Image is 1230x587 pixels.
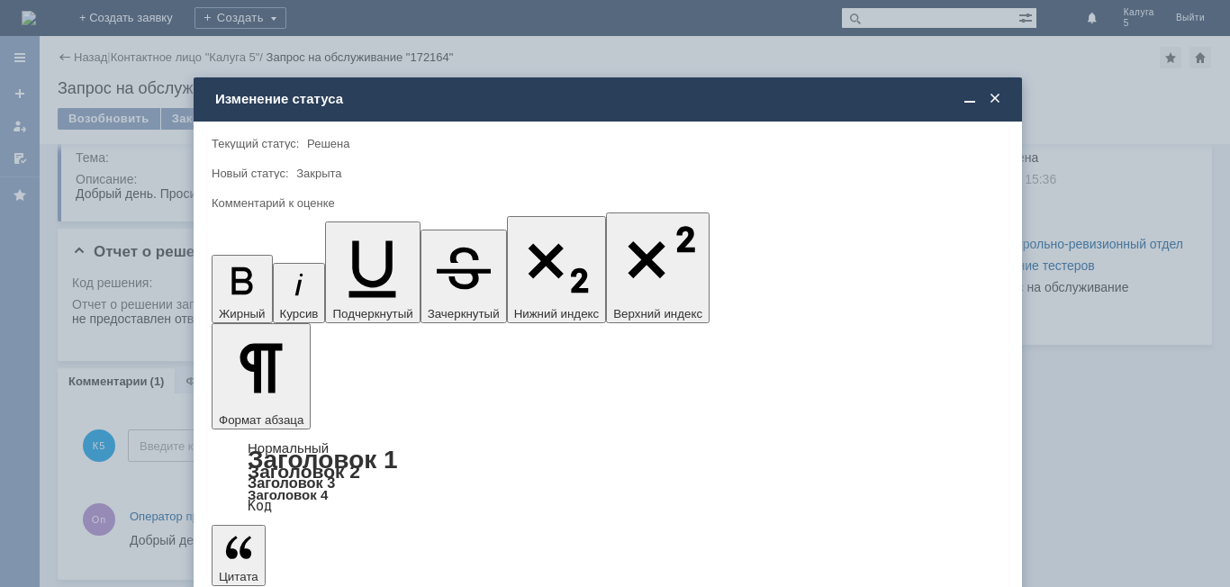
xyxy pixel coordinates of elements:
span: Зачеркнутый [428,307,500,321]
div: Изменение статуса [215,91,1004,107]
span: Свернуть (Ctrl + M) [961,91,979,107]
span: Верхний индекс [613,307,702,321]
a: Заголовок 3 [248,474,335,491]
span: Закрыть [986,91,1004,107]
a: Заголовок 4 [248,487,328,502]
label: Новый статус: [212,167,289,180]
span: Закрыта [296,167,341,180]
button: Формат абзаца [212,323,311,429]
button: Зачеркнутый [421,230,507,323]
a: Заголовок 2 [248,461,360,482]
span: Формат абзаца [219,413,303,427]
button: Курсив [273,263,326,323]
button: Подчеркнутый [325,221,420,323]
div: Формат абзаца [212,442,1004,512]
span: Жирный [219,307,266,321]
button: Верхний индекс [606,212,710,323]
button: Цитата [212,525,266,586]
span: Подчеркнутый [332,307,412,321]
span: Цитата [219,570,258,583]
span: Нижний индекс [514,307,600,321]
button: Нижний индекс [507,216,607,323]
div: Комментарий к оценке [212,197,1000,209]
a: Код [248,498,272,514]
label: Текущий статус: [212,137,299,150]
span: Курсив [280,307,319,321]
span: Решена [307,137,349,150]
a: Заголовок 1 [248,446,398,474]
button: Жирный [212,255,273,323]
a: Нормальный [248,440,329,456]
